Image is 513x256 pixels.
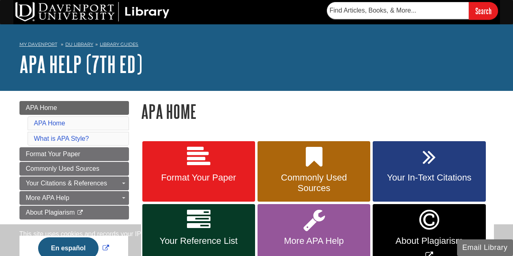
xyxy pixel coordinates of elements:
span: More APA Help [264,236,364,246]
a: APA Help (7th Ed) [19,52,142,77]
span: More APA Help [26,194,69,201]
span: About Plagiarism [26,209,75,216]
span: Your Citations & References [26,180,107,187]
span: Format Your Paper [26,151,80,157]
span: About Plagiarism [379,236,479,246]
a: About Plagiarism [19,206,129,219]
span: Your Reference List [148,236,249,246]
span: APA Home [26,104,57,111]
i: This link opens in a new window [77,210,84,215]
a: My Davenport [19,41,57,48]
button: Email Library [457,239,513,256]
a: Link opens in new window [36,245,111,252]
a: DU Library [65,41,93,47]
span: Format Your Paper [148,172,249,183]
input: Search [469,2,498,19]
h1: APA Home [141,101,494,122]
input: Find Articles, Books, & More... [327,2,469,19]
a: What is APA Style? [34,135,89,142]
a: APA Home [34,120,65,127]
a: More APA Help [19,191,129,205]
a: Library Guides [100,41,138,47]
a: Format Your Paper [19,147,129,161]
a: Your Citations & References [19,176,129,190]
a: Format Your Paper [142,141,255,202]
nav: breadcrumb [19,39,494,52]
span: Commonly Used Sources [26,165,99,172]
span: Commonly Used Sources [264,172,364,194]
img: DU Library [15,2,170,22]
a: Commonly Used Sources [19,162,129,176]
span: Your In-Text Citations [379,172,479,183]
a: Commonly Used Sources [258,141,370,202]
a: APA Home [19,101,129,115]
a: Your In-Text Citations [373,141,485,202]
form: Searches DU Library's articles, books, and more [327,2,498,19]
